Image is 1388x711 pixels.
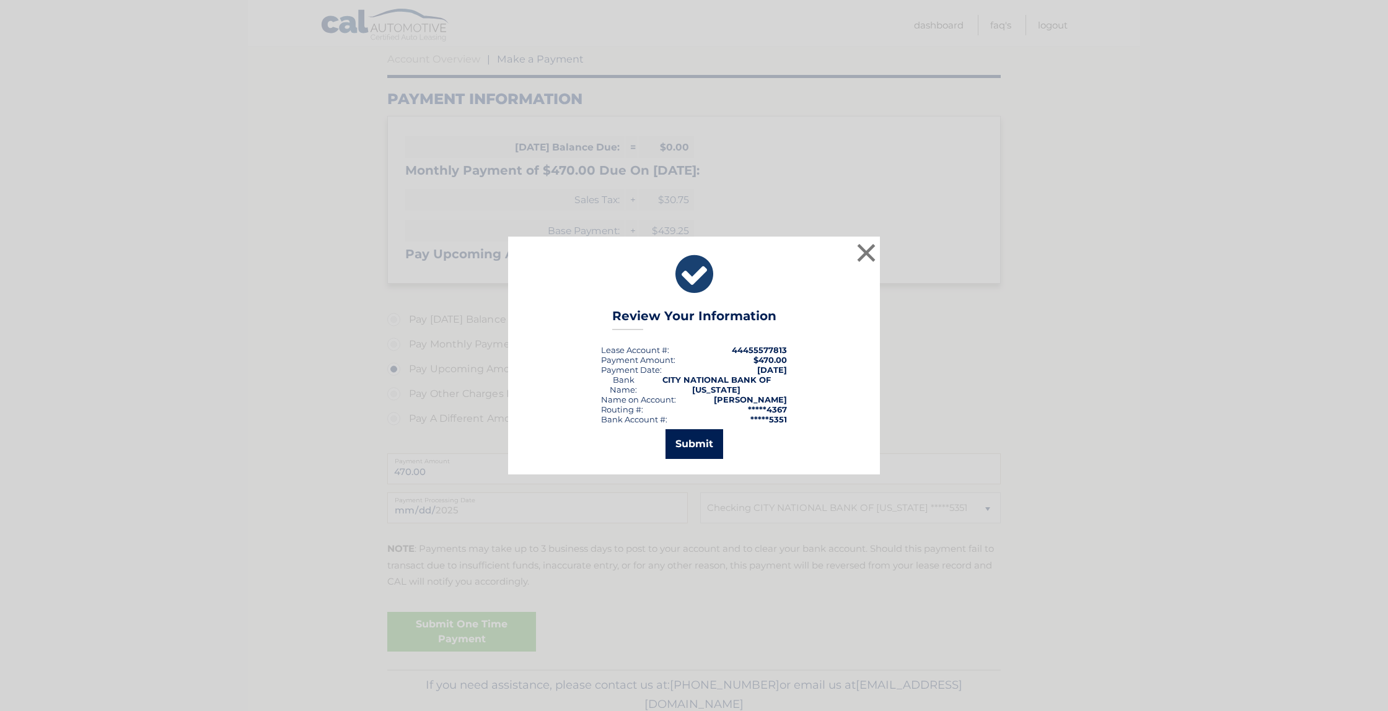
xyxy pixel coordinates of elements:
[601,375,646,395] div: Bank Name:
[601,414,667,424] div: Bank Account #:
[662,375,771,395] strong: CITY NATIONAL BANK OF [US_STATE]
[601,365,662,375] div: :
[714,395,787,404] strong: [PERSON_NAME]
[601,355,675,365] div: Payment Amount:
[732,345,787,355] strong: 44455577813
[854,240,879,265] button: ×
[757,365,787,375] span: [DATE]
[601,365,660,375] span: Payment Date
[665,429,723,459] button: Submit
[601,404,643,414] div: Routing #:
[601,395,676,404] div: Name on Account:
[601,345,669,355] div: Lease Account #:
[753,355,787,365] span: $470.00
[612,308,776,330] h3: Review Your Information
